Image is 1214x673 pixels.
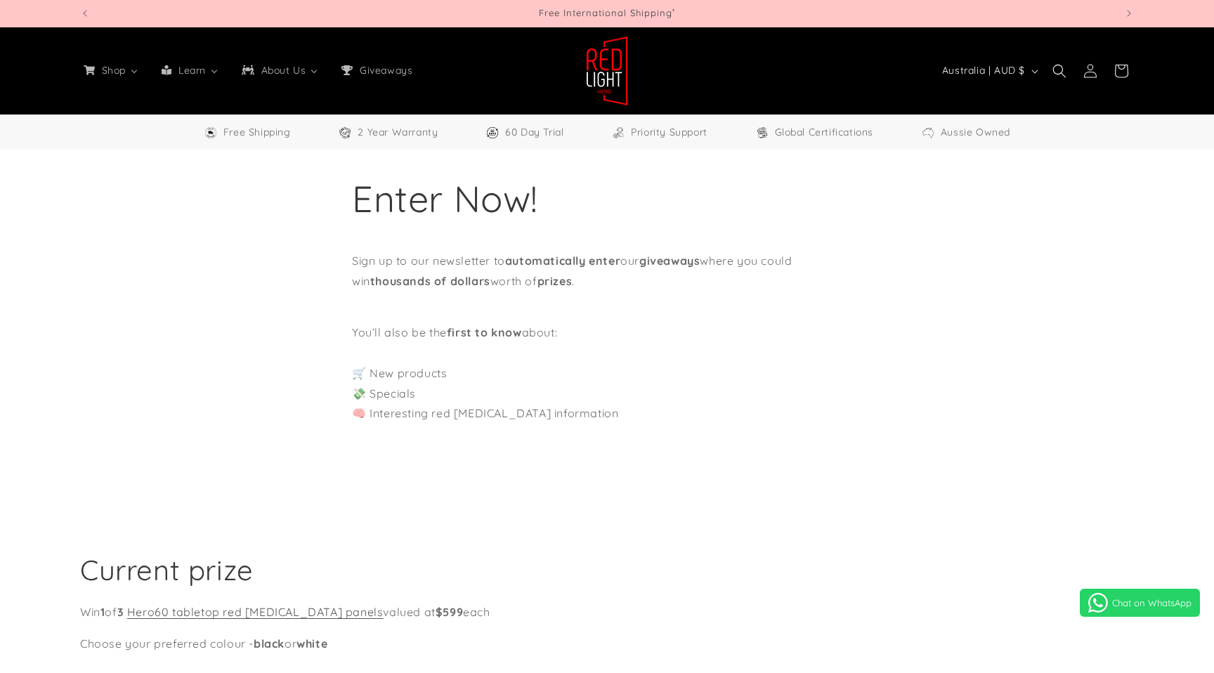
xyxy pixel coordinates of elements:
[117,605,124,619] strong: 3
[204,126,218,140] img: Free Shipping Icon
[921,126,935,140] img: Aussie Owned Icon
[338,124,438,141] a: 2 Year Warranty
[485,126,500,140] img: Trial Icon
[72,55,150,85] a: Shop
[581,30,634,111] a: Red Light Hero
[934,58,1044,84] button: Australia | AUD $
[259,64,308,77] span: About Us
[176,64,207,77] span: Learn
[352,406,618,420] span: 🧠 Interesting red [MEDICAL_DATA] information
[352,254,792,288] span: Sign up to our newsletter to our where you could win worth of .
[755,126,769,140] img: Certifications Icon
[539,7,675,18] span: Free International Shipping¹
[775,124,874,141] span: Global Certifications
[352,386,416,400] span: 💸 Specials
[942,63,1025,78] span: Australia | AUD $
[357,64,414,77] span: Giveaways
[329,55,422,85] a: Giveaways
[338,126,352,140] img: Warranty Icon
[485,124,563,141] a: 60 Day Trial
[611,126,625,140] img: Support Icon
[358,124,438,141] span: 2 Year Warranty
[150,55,230,85] a: Learn
[537,274,573,288] strong: prizes
[755,124,874,141] a: Global Certifications
[80,551,628,588] h2: Current prize
[296,636,327,651] strong: white
[80,602,628,622] p: Win of valued at each
[352,366,447,380] span: 🛒 New products
[1112,597,1192,608] span: Chat on WhatsApp
[921,124,1010,141] a: Aussie Owned
[100,605,105,619] strong: 1
[447,325,522,339] strong: first to know
[254,636,285,651] strong: black
[127,605,384,619] a: Hero60 tabletop red [MEDICAL_DATA] panels
[639,254,700,268] strong: giveaways
[631,124,707,141] span: Priority Support
[80,634,628,654] p: Choose your preferred colour - or
[436,605,463,619] strong: $599
[204,124,291,141] a: Free Worldwide Shipping
[352,175,862,223] h1: Enter Now!
[505,254,620,268] strong: automatically enter
[1080,589,1200,617] a: Chat on WhatsApp
[99,64,127,77] span: Shop
[223,124,291,141] span: Free Shipping
[586,36,628,106] img: Red Light Hero
[230,55,329,85] a: About Us
[370,274,490,288] strong: thousands of dollars
[505,124,563,141] span: 60 Day Trial
[941,124,1010,141] span: Aussie Owned
[611,124,707,141] a: Priority Support
[352,325,557,339] span: You’ll also be the about:
[1044,55,1075,86] summary: Search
